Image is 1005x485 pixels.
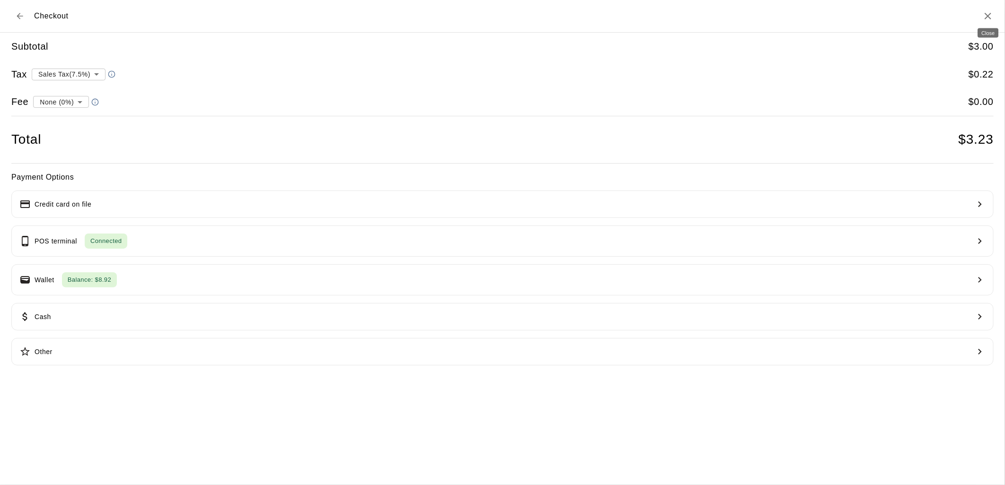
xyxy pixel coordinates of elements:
[969,40,994,53] h5: $ 3.00
[11,40,48,53] h5: Subtotal
[11,338,994,365] button: Other
[11,95,28,108] h5: Fee
[11,8,69,25] div: Checkout
[85,236,127,247] span: Connected
[11,303,994,330] button: Cash
[35,275,54,285] p: Wallet
[959,131,994,148] h4: $ 3.23
[969,68,994,81] h5: $ 0.22
[969,95,994,108] h5: $ 0.00
[32,65,106,83] div: Sales Tax ( 7.5 %)
[33,93,89,111] div: None (0%)
[982,10,994,22] button: Close
[35,312,51,322] p: Cash
[11,68,27,81] h5: Tax
[11,8,28,25] button: Back to cart
[978,28,998,38] div: Close
[11,264,994,295] button: WalletBalance: $8.92
[11,131,41,148] h4: Total
[35,236,77,246] p: POS terminal
[62,275,117,286] span: Balance: $8.92
[11,171,994,183] h6: Payment Options
[11,225,994,257] button: POS terminalConnected
[11,191,994,218] button: Credit card on file
[35,347,53,357] p: Other
[35,199,91,209] p: Credit card on file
